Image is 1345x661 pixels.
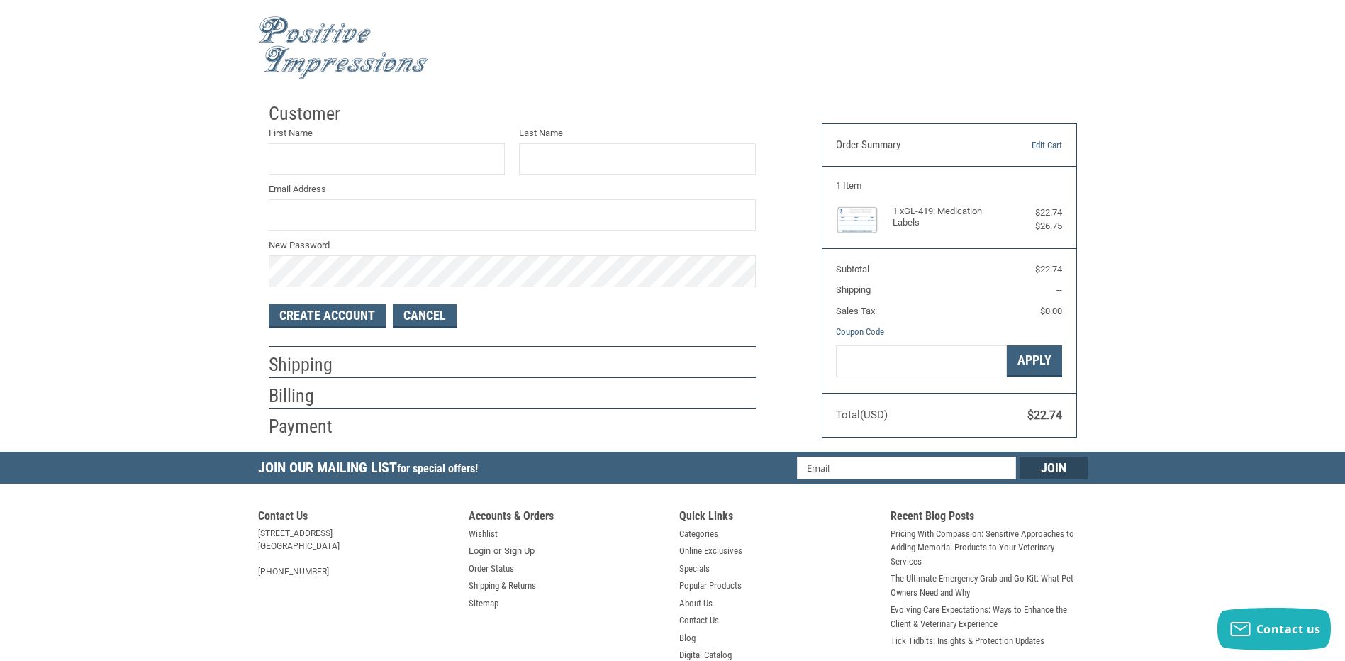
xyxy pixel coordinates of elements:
[679,596,713,611] a: About Us
[469,509,666,527] h5: Accounts & Orders
[679,509,876,527] h5: Quick Links
[891,509,1088,527] h5: Recent Blog Posts
[504,544,535,558] a: Sign Up
[519,126,756,140] label: Last Name
[1040,306,1062,316] span: $0.00
[469,527,498,541] a: Wishlist
[891,572,1088,599] a: The Ultimate Emergency Grab-and-Go Kit: What Pet Owners Need and Why
[269,102,352,126] h2: Customer
[469,562,514,576] a: Order Status
[679,613,719,628] a: Contact Us
[836,264,869,274] span: Subtotal
[891,634,1044,648] a: Tick Tidbits: Insights & Protection Updates
[1035,264,1062,274] span: $22.74
[1056,284,1062,295] span: --
[891,603,1088,631] a: Evolving Care Expectations: Ways to Enhance the Client & Veterinary Experience
[679,527,718,541] a: Categories
[258,527,455,578] address: [STREET_ADDRESS] [GEOGRAPHIC_DATA] [PHONE_NUMBER]
[836,306,875,316] span: Sales Tax
[836,284,871,295] span: Shipping
[1005,206,1062,220] div: $22.74
[797,457,1016,479] input: Email
[469,579,536,593] a: Shipping & Returns
[836,409,888,421] span: Total (USD)
[679,562,710,576] a: Specials
[679,544,742,558] a: Online Exclusives
[269,353,352,377] h2: Shipping
[1005,219,1062,233] div: $26.75
[679,631,696,645] a: Blog
[1027,409,1062,422] span: $22.74
[893,206,1003,229] h4: 1 x GL-419: Medication Labels
[836,345,1007,377] input: Gift Certificate or Coupon Code
[258,452,485,488] h5: Join Our Mailing List
[397,462,478,475] span: for special offers!
[1256,621,1321,637] span: Contact us
[836,180,1062,191] h3: 1 Item
[469,544,491,558] a: Login
[258,509,455,527] h5: Contact Us
[269,126,506,140] label: First Name
[1217,608,1331,650] button: Contact us
[679,579,742,593] a: Popular Products
[469,596,498,611] a: Sitemap
[393,304,457,328] a: Cancel
[258,16,428,79] img: Positive Impressions
[269,182,756,196] label: Email Address
[269,238,756,252] label: New Password
[836,138,990,152] h3: Order Summary
[485,544,510,558] span: or
[269,384,352,408] h2: Billing
[269,304,386,328] button: Create Account
[1020,457,1088,479] input: Join
[990,138,1062,152] a: Edit Cart
[891,527,1088,569] a: Pricing With Compassion: Sensitive Approaches to Adding Memorial Products to Your Veterinary Serv...
[1007,345,1062,377] button: Apply
[836,326,884,337] a: Coupon Code
[269,415,352,438] h2: Payment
